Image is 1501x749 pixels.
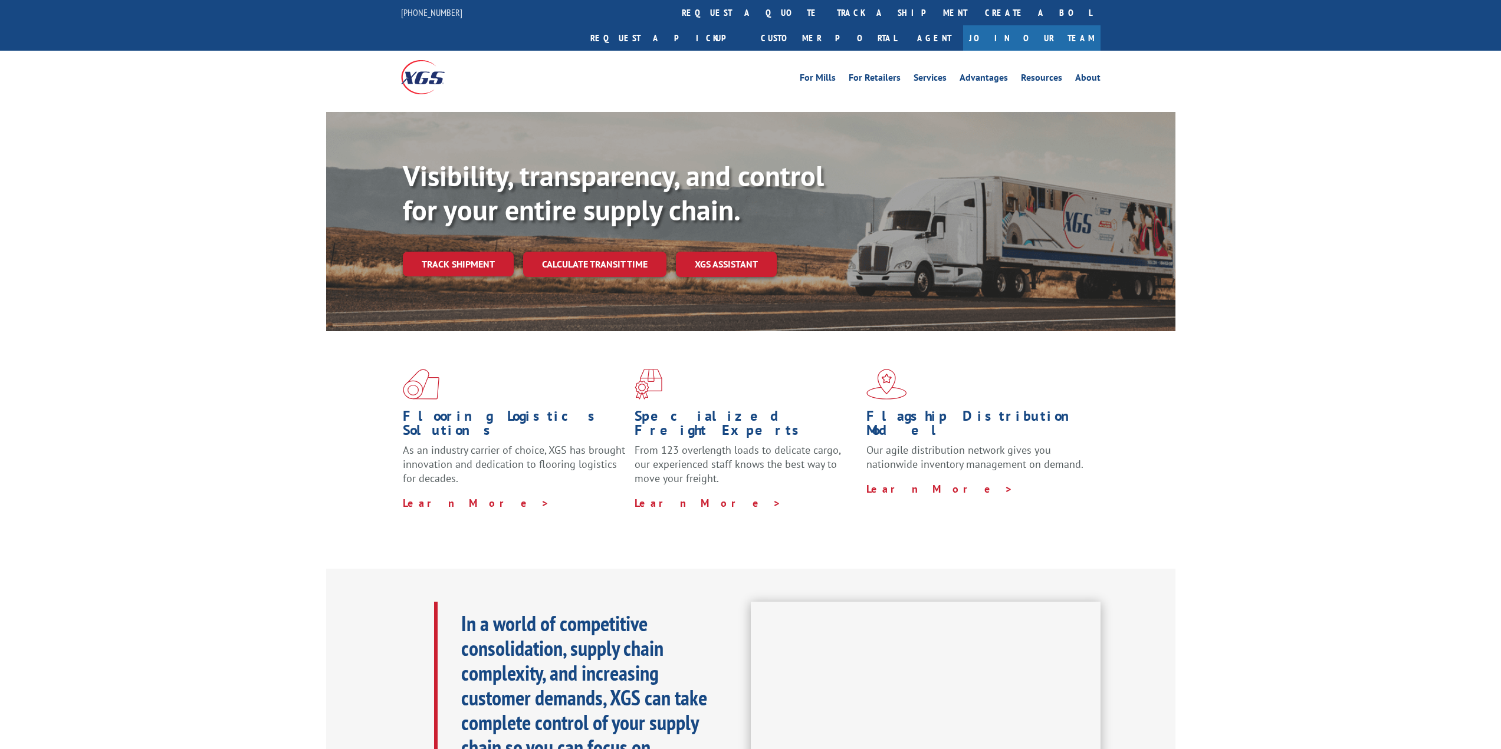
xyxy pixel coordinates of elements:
[1075,73,1101,86] a: About
[635,443,858,496] p: From 123 overlength loads to delicate cargo, our experienced staff knows the best way to move you...
[866,482,1013,496] a: Learn More >
[403,252,514,276] a: Track shipment
[866,443,1083,471] span: Our agile distribution network gives you nationwide inventory management on demand.
[960,73,1008,86] a: Advantages
[401,6,462,18] a: [PHONE_NUMBER]
[800,73,836,86] a: For Mills
[403,369,439,400] img: xgs-icon-total-supply-chain-intelligence-red
[403,496,550,510] a: Learn More >
[523,252,666,277] a: Calculate transit time
[866,409,1089,443] h1: Flagship Distribution Model
[403,443,625,485] span: As an industry carrier of choice, XGS has brought innovation and dedication to flooring logistics...
[676,252,777,277] a: XGS ASSISTANT
[849,73,901,86] a: For Retailers
[866,369,907,400] img: xgs-icon-flagship-distribution-model-red
[635,369,662,400] img: xgs-icon-focused-on-flooring-red
[752,25,905,51] a: Customer Portal
[963,25,1101,51] a: Join Our Team
[403,409,626,443] h1: Flooring Logistics Solutions
[635,409,858,443] h1: Specialized Freight Experts
[914,73,947,86] a: Services
[582,25,752,51] a: Request a pickup
[1021,73,1062,86] a: Resources
[403,157,824,228] b: Visibility, transparency, and control for your entire supply chain.
[905,25,963,51] a: Agent
[635,496,781,510] a: Learn More >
